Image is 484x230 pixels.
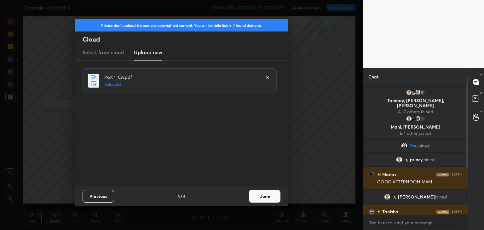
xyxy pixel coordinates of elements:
img: iconic-dark.1390631f.png [436,173,449,176]
h6: Manav [381,171,396,178]
span: joined [435,194,447,199]
h2: Cloud [83,35,288,43]
p: & 1 other joined [369,131,462,136]
p: Mahi, [PERSON_NAME] [369,124,462,129]
img: iconic-dark.1390631f.png [436,210,449,214]
img: 14a880d005364e629a651db6cd6ebca9.jpg [406,89,412,95]
p: Tanmay, [PERSON_NAME], [PERSON_NAME] [369,98,462,108]
p: G [480,108,482,113]
img: cea5f857955a42be9ab3ea5802936392.jpg [410,116,417,122]
h3: Upload new [134,49,162,56]
div: Please don't upload & share any copyrighted content. You will be held liable if found doing so. [75,19,288,32]
img: 81b8171798384442a8c69e64adfefb48.jpg [415,116,421,122]
img: no-rating-badge.077c3623.svg [377,173,381,176]
span: princy [410,157,423,162]
img: no-rating-badge.077c3623.svg [393,196,397,199]
p: T [480,73,482,78]
p: D [480,91,482,95]
img: default.png [384,194,390,200]
h4: Part 1_CA.pdf [104,74,259,80]
div: 12:01 PM [450,173,463,176]
h5: Uploaded [104,82,259,87]
div: GOOD AFTERNOON MAM [377,179,463,185]
img: default.png [406,116,412,122]
div: 1 [419,116,425,122]
h4: 4 [183,193,186,199]
h4: 4 [177,193,180,199]
span: joined [418,143,430,148]
p: & 17 others joined [369,109,462,114]
img: 2d9fefef08a24784ad6a1e053b2582c9.jpg [368,209,375,215]
button: Done [249,190,280,203]
img: default.png [415,89,421,95]
img: 83fb5db4a88a434985c4cc6ea88d96af.jpg [368,171,375,178]
div: 12:01 PM [450,210,463,214]
img: default.png [396,157,402,163]
img: eea09502c1e346cfa301e397d3c70d5c.jpg [410,89,417,95]
h6: Tanisha [381,208,398,215]
h4: / [181,193,182,199]
button: Previous [83,190,114,203]
p: Chat [363,68,383,85]
span: You [410,143,418,148]
span: joined [423,157,435,162]
div: 17 [419,89,425,95]
div: grid [363,85,468,215]
span: [PERSON_NAME] [398,194,435,199]
img: no-rating-badge.077c3623.svg [405,158,409,162]
img: no-rating-badge.077c3623.svg [377,210,381,214]
img: 1d9caf79602a43199c593e4a951a70c3.jpg [401,143,407,149]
